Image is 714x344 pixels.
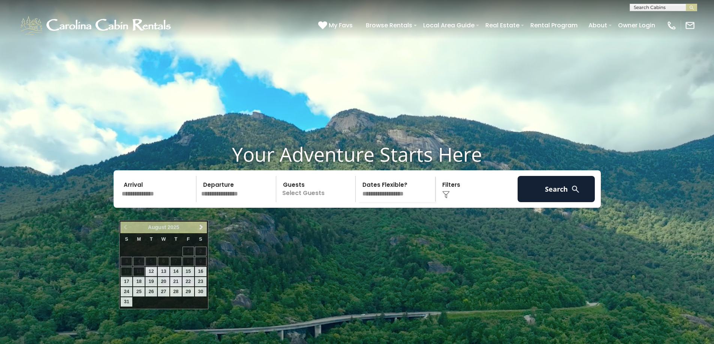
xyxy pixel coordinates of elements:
span: Friday [187,237,190,242]
a: 18 [133,277,145,286]
a: Owner Login [614,19,659,32]
a: 30 [195,287,207,296]
a: Real Estate [482,19,523,32]
a: 21 [170,277,182,286]
a: My Favs [318,21,355,30]
span: Monday [137,237,141,242]
a: 23 [195,277,207,286]
a: Local Area Guide [419,19,478,32]
span: 2025 [168,224,179,230]
span: Wednesday [162,237,166,242]
a: 29 [183,287,194,296]
a: 27 [158,287,169,296]
p: Select Guests [278,176,356,202]
a: About [585,19,611,32]
a: 13 [158,267,169,276]
span: Thursday [175,237,178,242]
img: mail-regular-white.png [685,20,695,31]
a: Next [197,223,206,232]
a: 15 [183,267,194,276]
a: 16 [195,267,207,276]
a: 26 [145,287,157,296]
a: Rental Program [527,19,581,32]
a: 14 [170,267,182,276]
a: 19 [145,277,157,286]
a: 24 [121,287,132,296]
span: My Favs [329,21,353,30]
img: search-regular-white.png [571,185,580,194]
a: 28 [170,287,182,296]
a: 12 [145,267,157,276]
button: Search [518,176,595,202]
a: 17 [121,277,132,286]
img: phone-regular-white.png [666,20,677,31]
span: Tuesday [150,237,153,242]
a: 31 [121,297,132,307]
a: Browse Rentals [362,19,416,32]
span: Next [198,224,204,230]
a: 25 [133,287,145,296]
img: White-1-1-2.png [19,14,174,37]
img: filter--v1.png [442,191,450,198]
a: 20 [158,277,169,286]
span: Saturday [199,237,202,242]
span: August [148,224,166,230]
h1: Your Adventure Starts Here [6,143,708,166]
span: Sunday [125,237,128,242]
a: 22 [183,277,194,286]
